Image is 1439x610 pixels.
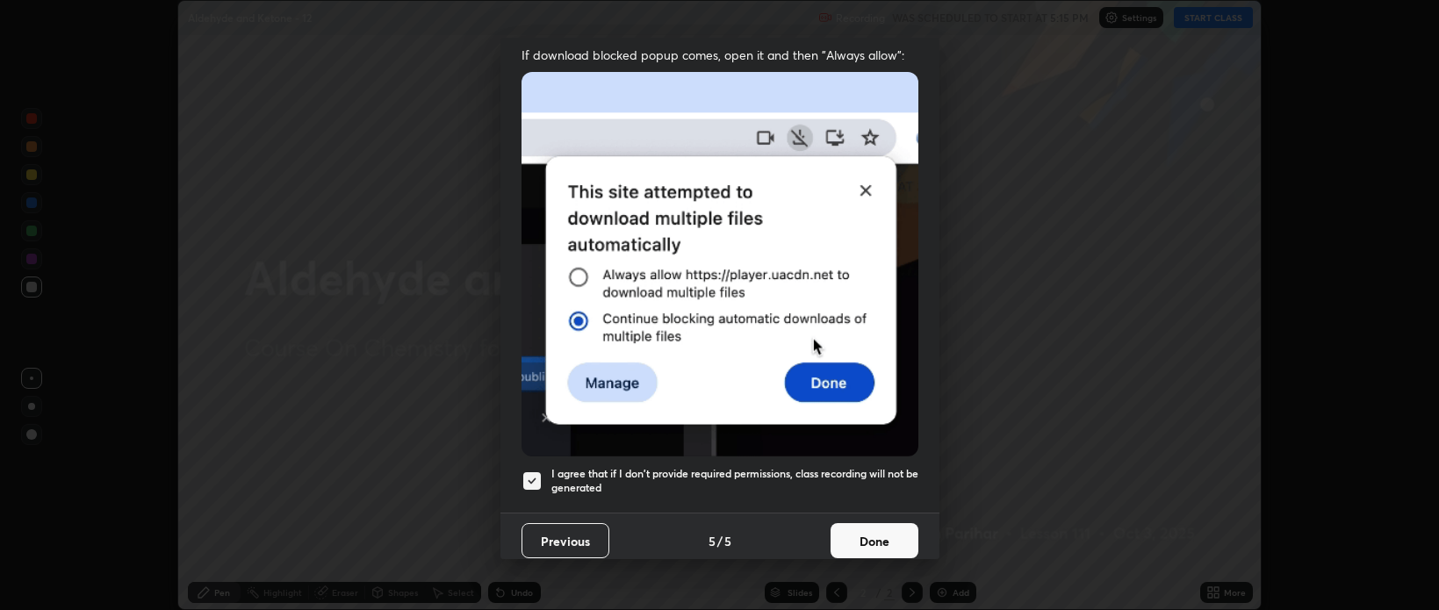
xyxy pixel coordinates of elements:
[709,532,716,550] h4: 5
[831,523,918,558] button: Done
[522,72,918,456] img: downloads-permission-blocked.gif
[522,47,918,63] span: If download blocked popup comes, open it and then "Always allow":
[551,467,918,494] h5: I agree that if I don't provide required permissions, class recording will not be generated
[717,532,723,550] h4: /
[522,523,609,558] button: Previous
[724,532,731,550] h4: 5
